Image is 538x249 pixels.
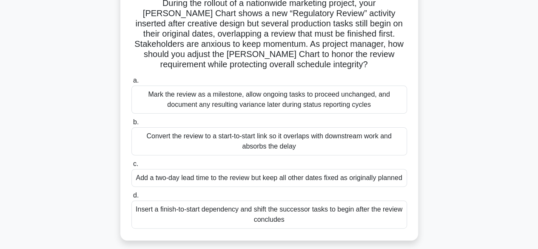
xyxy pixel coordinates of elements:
[133,160,138,167] span: c.
[131,169,407,187] div: Add a two-day lead time to the review but keep all other dates fixed as originally planned
[133,192,139,199] span: d.
[131,200,407,229] div: Insert a finish-to-start dependency and shift the successor tasks to begin after the review concl...
[133,118,139,126] span: b.
[131,127,407,155] div: Convert the review to a start-to-start link so it overlaps with downstream work and absorbs the d...
[133,77,139,84] span: a.
[131,86,407,114] div: Mark the review as a milestone, allow ongoing tasks to proceed unchanged, and document any result...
